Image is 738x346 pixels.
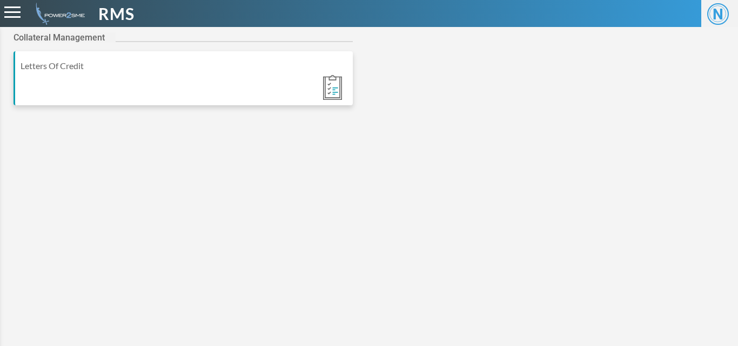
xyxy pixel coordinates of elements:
img: admin [31,3,85,25]
h2: Collateral Management [14,32,116,43]
span: RMS [98,2,135,26]
span: N [707,3,729,25]
div: Letters Of Credit [21,59,347,72]
img: Module_ic [323,75,342,100]
a: Letters Of Credit Module_ic [14,51,353,116]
